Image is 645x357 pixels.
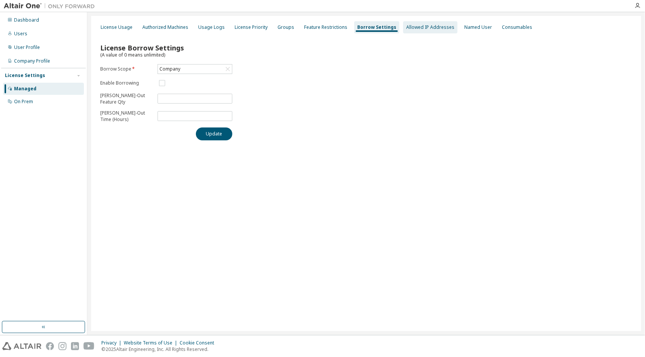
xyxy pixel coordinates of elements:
div: License Usage [101,24,132,30]
div: Company [158,64,232,74]
div: Allowed IP Addresses [406,24,454,30]
div: Feature Restrictions [304,24,347,30]
div: Managed [14,86,36,92]
div: Cookie Consent [180,340,219,346]
div: Authorized Machines [142,24,188,30]
div: User Profile [14,44,40,50]
div: Usage Logs [198,24,225,30]
div: Company Profile [14,58,50,64]
button: Update [196,127,232,140]
img: altair_logo.svg [2,342,41,350]
div: Borrow Settings [357,24,396,30]
p: [PERSON_NAME]-Out Time (Hours) [100,110,153,123]
div: License Priority [235,24,268,30]
img: facebook.svg [46,342,54,350]
img: linkedin.svg [71,342,79,350]
p: © 2025 Altair Engineering, Inc. All Rights Reserved. [101,346,219,352]
label: Borrow Scope [100,66,153,72]
div: License Settings [5,72,45,79]
span: (A value of 0 means unlimited) [100,52,165,58]
div: Users [14,31,27,37]
div: Named User [464,24,492,30]
div: Consumables [502,24,532,30]
label: Enable Borrowing [100,80,153,86]
p: [PERSON_NAME]-Out Feature Qty [100,92,153,105]
div: Website Terms of Use [124,340,180,346]
img: youtube.svg [84,342,95,350]
div: Groups [278,24,294,30]
img: instagram.svg [58,342,66,350]
div: Privacy [101,340,124,346]
img: Altair One [4,2,99,10]
div: On Prem [14,99,33,105]
div: Dashboard [14,17,39,23]
div: Company [158,65,181,73]
span: License Borrow Settings [100,43,184,52]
